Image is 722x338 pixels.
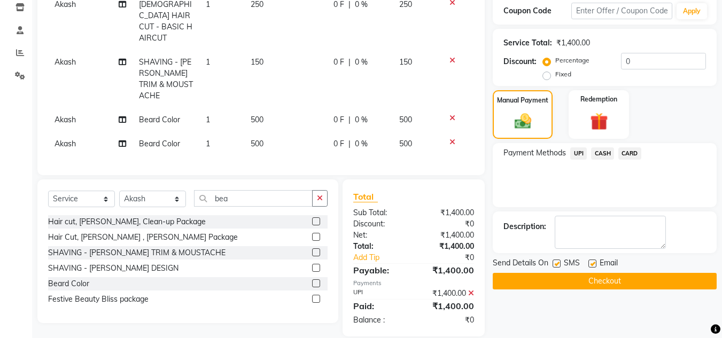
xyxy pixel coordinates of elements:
[353,279,474,288] div: Payments
[355,114,368,125] span: 0 %
[503,37,552,49] div: Service Total:
[414,300,482,312] div: ₹1,400.00
[345,264,414,277] div: Payable:
[348,114,351,125] span: |
[556,37,590,49] div: ₹1,400.00
[345,315,414,326] div: Balance :
[503,221,546,232] div: Description:
[48,294,149,305] div: Festive Beauty Bliss package
[251,115,263,124] span: 500
[503,147,566,159] span: Payment Methods
[497,96,548,105] label: Manual Payment
[399,115,412,124] span: 500
[345,300,414,312] div: Paid:
[399,57,412,67] span: 150
[55,115,76,124] span: Akash
[355,138,368,150] span: 0 %
[493,257,548,271] span: Send Details On
[55,139,76,148] span: Akash
[48,232,238,243] div: Hair Cut, [PERSON_NAME] , [PERSON_NAME] Package
[139,115,180,124] span: Beard Color
[139,139,180,148] span: Beard Color
[48,278,89,289] div: Beard Color
[414,207,482,218] div: ₹1,400.00
[345,230,414,241] div: Net:
[206,139,210,148] span: 1
[345,218,414,230] div: Discount:
[414,264,482,277] div: ₹1,400.00
[425,252,483,263] div: ₹0
[139,57,193,100] span: SHAVING - [PERSON_NAME] TRIM & MOUSTACHE
[48,216,206,227] div: Hair cut, [PERSON_NAME], Clean-up Package
[677,3,707,19] button: Apply
[206,57,210,67] span: 1
[503,56,537,67] div: Discount:
[414,241,482,252] div: ₹1,400.00
[345,288,414,299] div: UPI
[600,257,618,271] span: Email
[509,112,537,131] img: _cash.svg
[333,138,344,150] span: 0 F
[345,241,414,252] div: Total:
[48,263,178,274] div: SHAVING - [PERSON_NAME] DESIGN
[333,114,344,125] span: 0 F
[493,273,717,289] button: Checkout
[348,57,351,68] span: |
[414,315,482,326] div: ₹0
[206,115,210,124] span: 1
[194,190,313,207] input: Search or Scan
[585,111,614,132] img: _gift.svg
[618,147,641,160] span: CARD
[555,56,589,65] label: Percentage
[48,247,226,258] div: SHAVING - [PERSON_NAME] TRIM & MOUSTACHE
[414,288,482,299] div: ₹1,400.00
[414,230,482,241] div: ₹1,400.00
[564,257,580,271] span: SMS
[251,57,263,67] span: 150
[355,57,368,68] span: 0 %
[580,95,617,104] label: Redemption
[414,218,482,230] div: ₹0
[591,147,614,160] span: CASH
[399,139,412,148] span: 500
[251,139,263,148] span: 500
[348,138,351,150] span: |
[333,57,344,68] span: 0 F
[345,252,425,263] a: Add Tip
[555,69,571,79] label: Fixed
[345,207,414,218] div: Sub Total:
[503,5,571,17] div: Coupon Code
[571,3,672,19] input: Enter Offer / Coupon Code
[55,57,76,67] span: Akash
[353,191,378,202] span: Total
[570,147,587,160] span: UPI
